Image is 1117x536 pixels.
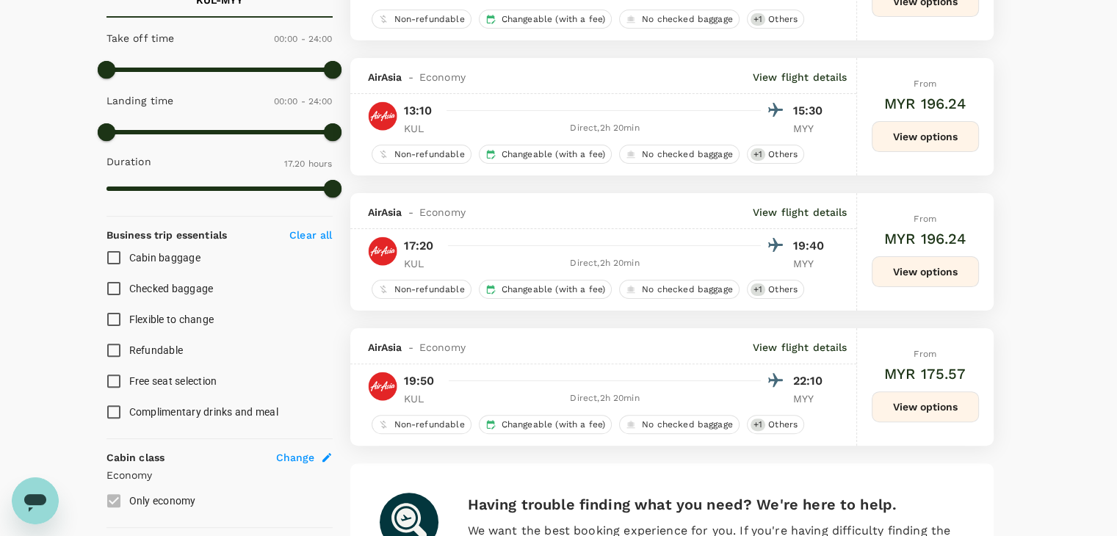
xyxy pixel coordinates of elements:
[747,145,804,164] div: +1Others
[372,145,471,164] div: Non-refundable
[402,70,419,84] span: -
[274,96,333,106] span: 00:00 - 24:00
[368,101,397,131] img: AK
[368,340,402,355] span: AirAsia
[762,283,803,296] span: Others
[368,236,397,266] img: AK
[914,79,936,89] span: From
[479,145,612,164] div: Changeable (with a fee)
[388,419,471,431] span: Non-refundable
[106,229,228,241] strong: Business trip essentials
[914,349,936,359] span: From
[402,205,419,220] span: -
[479,10,612,29] div: Changeable (with a fee)
[619,10,740,29] div: No checked baggage
[872,256,979,287] button: View options
[751,13,765,26] span: + 1
[793,372,830,390] p: 22:10
[619,145,740,164] div: No checked baggage
[747,415,804,434] div: +1Others
[106,93,174,108] p: Landing time
[793,237,830,255] p: 19:40
[449,121,761,136] div: Direct , 2h 20min
[106,452,165,463] strong: Cabin class
[368,70,402,84] span: AirAsia
[793,256,830,271] p: MYY
[404,121,441,136] p: KUL
[129,252,200,264] span: Cabin baggage
[289,228,332,242] p: Clear all
[747,280,804,299] div: +1Others
[404,102,433,120] p: 13:10
[419,205,466,220] span: Economy
[419,70,466,84] span: Economy
[751,148,765,161] span: + 1
[496,13,611,26] span: Changeable (with a fee)
[372,280,471,299] div: Non-refundable
[404,256,441,271] p: KUL
[496,148,611,161] span: Changeable (with a fee)
[404,391,441,406] p: KUL
[274,34,333,44] span: 00:00 - 24:00
[636,13,739,26] span: No checked baggage
[793,121,830,136] p: MYY
[479,415,612,434] div: Changeable (with a fee)
[751,283,765,296] span: + 1
[12,477,59,524] iframe: Button to launch messaging window
[636,419,739,431] span: No checked baggage
[129,314,214,325] span: Flexible to change
[884,92,966,115] h6: MYR 196.24
[129,283,214,294] span: Checked baggage
[884,362,966,385] h6: MYR 175.57
[762,419,803,431] span: Others
[419,340,466,355] span: Economy
[106,468,333,482] p: Economy
[872,391,979,422] button: View options
[449,256,761,271] div: Direct , 2h 20min
[284,159,333,169] span: 17.20 hours
[129,495,196,507] span: Only economy
[468,493,964,516] h6: Having trouble finding what you need? We're here to help.
[793,102,830,120] p: 15:30
[106,154,151,169] p: Duration
[496,419,611,431] span: Changeable (with a fee)
[402,340,419,355] span: -
[106,31,175,46] p: Take off time
[747,10,804,29] div: +1Others
[753,340,847,355] p: View flight details
[619,415,740,434] div: No checked baggage
[372,415,471,434] div: Non-refundable
[496,283,611,296] span: Changeable (with a fee)
[636,283,739,296] span: No checked baggage
[129,344,184,356] span: Refundable
[914,214,936,224] span: From
[404,237,434,255] p: 17:20
[129,375,217,387] span: Free seat selection
[129,406,278,418] span: Complimentary drinks and meal
[753,205,847,220] p: View flight details
[388,13,471,26] span: Non-refundable
[762,148,803,161] span: Others
[762,13,803,26] span: Others
[884,227,966,250] h6: MYR 196.24
[619,280,740,299] div: No checked baggage
[449,391,761,406] div: Direct , 2h 20min
[404,372,435,390] p: 19:50
[479,280,612,299] div: Changeable (with a fee)
[368,372,397,401] img: AK
[636,148,739,161] span: No checked baggage
[372,10,471,29] div: Non-refundable
[276,450,315,465] span: Change
[753,70,847,84] p: View flight details
[872,121,979,152] button: View options
[751,419,765,431] span: + 1
[793,391,830,406] p: MYY
[388,148,471,161] span: Non-refundable
[368,205,402,220] span: AirAsia
[388,283,471,296] span: Non-refundable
